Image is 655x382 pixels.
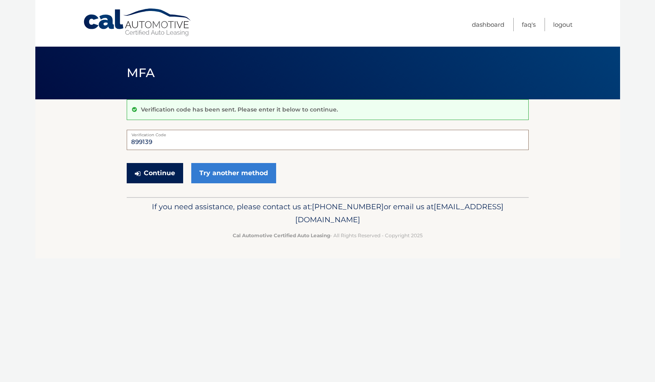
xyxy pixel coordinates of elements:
p: If you need assistance, please contact us at: or email us at [132,200,523,226]
label: Verification Code [127,130,529,136]
strong: Cal Automotive Certified Auto Leasing [233,232,330,238]
span: MFA [127,65,155,80]
a: Dashboard [472,18,504,31]
span: [EMAIL_ADDRESS][DOMAIN_NAME] [295,202,504,224]
a: Logout [553,18,573,31]
a: Cal Automotive [83,8,192,37]
a: FAQ's [522,18,536,31]
p: Verification code has been sent. Please enter it below to continue. [141,106,338,113]
input: Verification Code [127,130,529,150]
p: - All Rights Reserved - Copyright 2025 [132,231,523,240]
button: Continue [127,163,183,183]
a: Try another method [191,163,276,183]
span: [PHONE_NUMBER] [312,202,384,211]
